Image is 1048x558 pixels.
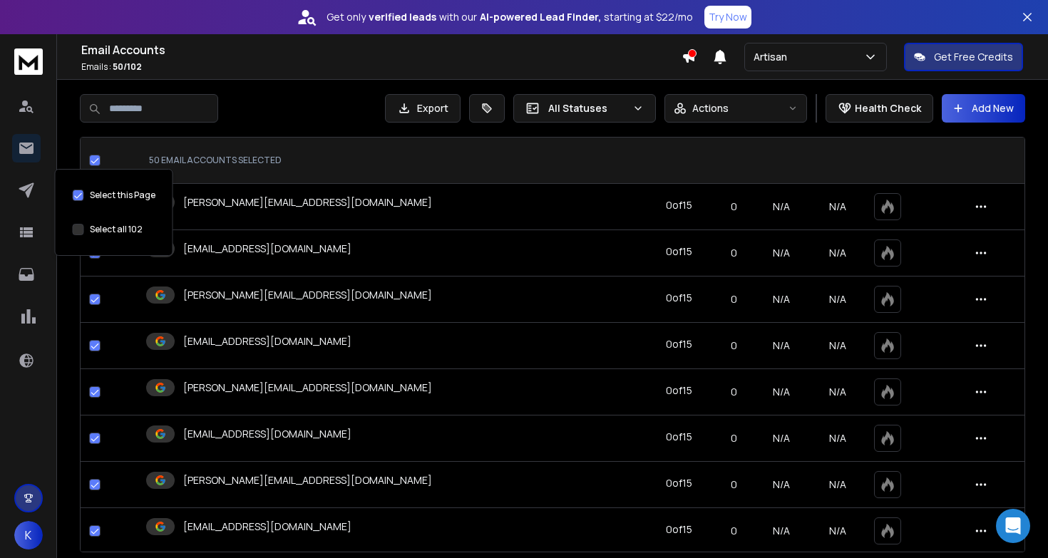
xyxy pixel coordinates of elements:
td: N/A [754,369,810,415]
button: Export [385,94,461,123]
label: Select all 102 [90,224,143,235]
div: 0 of 15 [666,430,692,444]
button: K [14,521,43,549]
p: 0 [724,524,745,538]
p: 0 [724,246,745,260]
p: 0 [724,431,745,445]
p: N/A [818,385,857,399]
div: 0 of 15 [666,198,692,212]
div: 0 of 15 [666,291,692,305]
div: Open Intercom Messenger [996,509,1030,543]
p: N/A [818,292,857,306]
p: [EMAIL_ADDRESS][DOMAIN_NAME] [183,334,351,348]
p: [EMAIL_ADDRESS][DOMAIN_NAME] [183,242,351,256]
div: 50 EMAIL ACCOUNTS SELECTED [149,155,632,166]
p: [PERSON_NAME][EMAIL_ADDRESS][DOMAIN_NAME] [183,381,432,395]
p: [EMAIL_ADDRESS][DOMAIN_NAME] [183,520,351,534]
div: 0 of 15 [666,383,692,398]
div: 0 of 15 [666,522,692,537]
td: N/A [754,462,810,508]
button: Try Now [704,6,751,29]
div: 0 of 15 [666,244,692,259]
p: Get only with our starting at $22/mo [327,10,693,24]
button: Get Free Credits [904,43,1023,71]
div: 0 of 15 [666,476,692,490]
td: N/A [754,323,810,369]
p: Try Now [709,10,747,24]
button: Health Check [826,94,933,123]
p: Health Check [855,101,921,115]
td: N/A [754,508,810,554]
p: [EMAIL_ADDRESS][DOMAIN_NAME] [183,427,351,441]
p: All Statuses [548,101,627,115]
p: Get Free Credits [934,50,1013,64]
p: 0 [724,292,745,306]
p: [PERSON_NAME][EMAIL_ADDRESS][DOMAIN_NAME] [183,195,432,210]
div: 0 of 15 [666,337,692,351]
p: 0 [724,477,745,492]
p: 0 [724,385,745,399]
p: 0 [724,200,745,214]
button: Add New [942,94,1025,123]
td: N/A [754,415,810,462]
p: Emails : [81,61,682,73]
td: N/A [754,230,810,277]
p: N/A [818,524,857,538]
p: N/A [818,246,857,260]
strong: AI-powered Lead Finder, [480,10,601,24]
p: 0 [724,339,745,353]
p: Artisan [754,50,793,64]
span: 50 / 102 [113,61,142,73]
td: N/A [754,277,810,323]
p: N/A [818,200,857,214]
td: N/A [754,184,810,230]
p: N/A [818,339,857,353]
p: N/A [818,431,857,445]
p: [PERSON_NAME][EMAIL_ADDRESS][DOMAIN_NAME] [183,288,432,302]
img: logo [14,48,43,75]
strong: verified leads [369,10,436,24]
p: N/A [818,477,857,492]
p: Actions [692,101,729,115]
h1: Email Accounts [81,41,682,58]
label: Select this Page [90,190,155,201]
p: [PERSON_NAME][EMAIL_ADDRESS][DOMAIN_NAME] [183,473,432,487]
